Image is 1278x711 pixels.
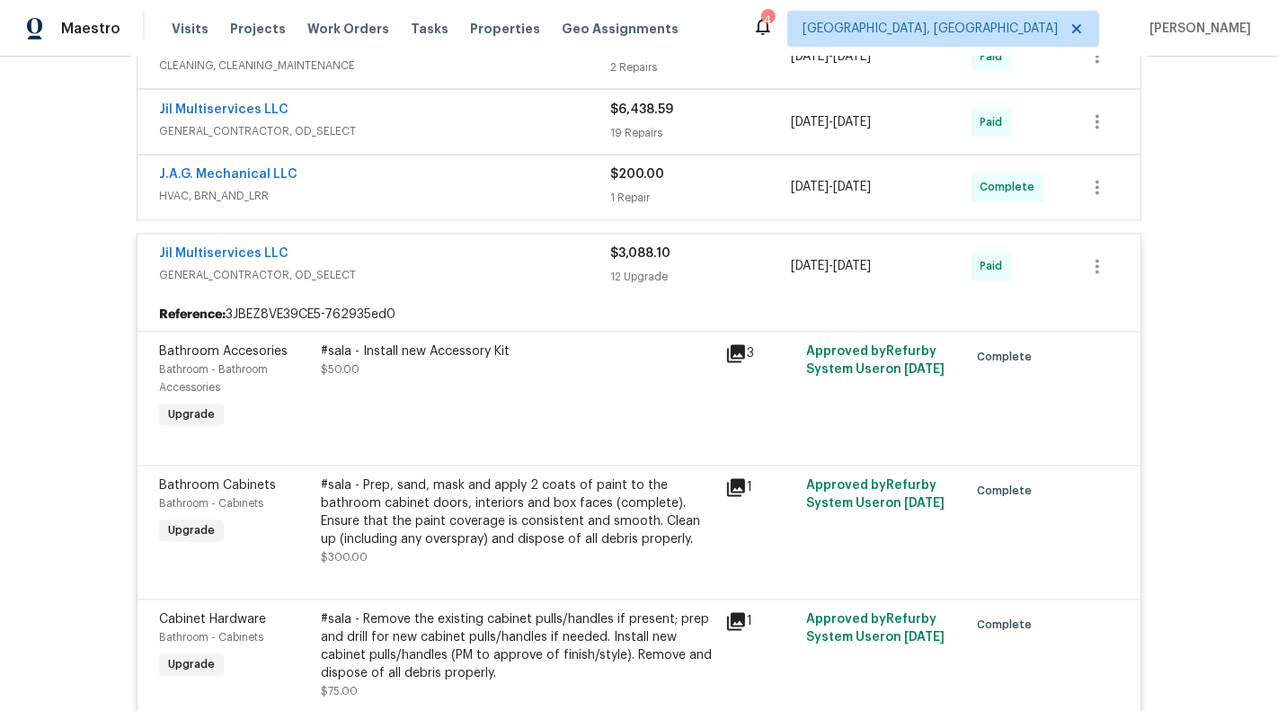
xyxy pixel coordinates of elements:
span: $200.00 [610,169,664,182]
span: $6,438.59 [610,103,673,116]
span: Geo Assignments [562,20,679,38]
div: 12 Upgrade [610,269,791,287]
div: 2 Repairs [610,58,791,76]
span: $3,088.10 [610,248,670,261]
span: Bathroom Accesories [159,346,288,359]
a: Jil Multiservices LLC [159,248,288,261]
span: [DATE] [833,50,871,63]
div: #sala - Install new Accessory Kit [321,343,714,361]
div: 3 [725,343,795,365]
span: Approved by Refurby System User on [806,346,945,377]
span: Approved by Refurby System User on [806,614,945,644]
div: #sala - Prep, sand, mask and apply 2 coats of paint to the bathroom cabinet doors, interiors and ... [321,477,714,549]
span: Bathroom - Cabinets [159,499,263,510]
span: Bathroom - Bathroom Accessories [159,365,268,394]
div: 1 [725,611,795,633]
span: [DATE] [791,116,829,129]
span: [DATE] [791,182,829,194]
span: Complete [977,483,1039,501]
span: $75.00 [321,687,358,698]
div: 4 [761,11,774,29]
span: Cabinet Hardware [159,614,266,627]
span: Visits [172,20,209,38]
div: 3JBEZ8VE39CE5-762935ed0 [138,299,1140,332]
span: Paid [981,48,1010,66]
span: $300.00 [321,553,368,564]
span: Bathroom - Cabinets [159,633,263,644]
span: [DATE] [904,364,945,377]
span: Upgrade [161,406,222,424]
span: GENERAL_CONTRACTOR, OD_SELECT [159,122,610,140]
span: [DATE] [791,50,829,63]
span: - [791,258,871,276]
span: [DATE] [904,498,945,511]
span: [DATE] [791,261,829,273]
span: Bathroom Cabinets [159,480,276,493]
span: HVAC, BRN_AND_LRR [159,188,610,206]
span: Upgrade [161,522,222,540]
span: - [791,179,871,197]
a: J.A.G. Mechanical LLC [159,169,297,182]
div: 1 Repair [610,190,791,208]
span: [DATE] [833,261,871,273]
span: GENERAL_CONTRACTOR, OD_SELECT [159,267,610,285]
span: Complete [977,349,1039,367]
span: - [791,48,871,66]
span: - [791,113,871,131]
span: [GEOGRAPHIC_DATA], [GEOGRAPHIC_DATA] [803,20,1058,38]
span: CLEANING, CLEANING_MAINTENANCE [159,57,610,75]
span: Paid [981,258,1010,276]
span: Complete [977,617,1039,635]
span: Approved by Refurby System User on [806,480,945,511]
span: Complete [981,179,1043,197]
span: [DATE] [833,182,871,194]
span: Projects [230,20,286,38]
span: Maestro [61,20,120,38]
span: [DATE] [904,632,945,644]
div: 19 Repairs [610,124,791,142]
span: [DATE] [833,116,871,129]
span: Properties [470,20,540,38]
b: Reference: [159,307,226,324]
span: Paid [981,113,1010,131]
span: Upgrade [161,656,222,674]
span: Tasks [411,22,448,35]
span: Work Orders [307,20,389,38]
span: [PERSON_NAME] [1142,20,1251,38]
div: 1 [725,477,795,499]
div: #sala - Remove the existing cabinet pulls/handles if present; prep and drill for new cabinet pull... [321,611,714,683]
a: Jil Multiservices LLC [159,103,288,116]
span: $50.00 [321,365,359,376]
